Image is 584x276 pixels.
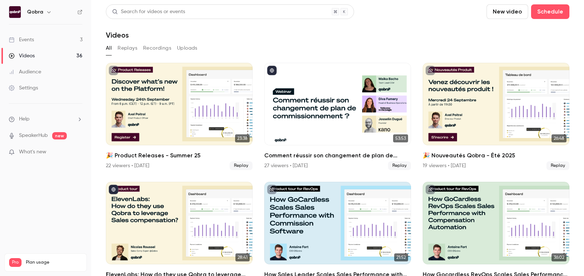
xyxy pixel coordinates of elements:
[9,115,82,123] li: help-dropdown-opener
[230,161,253,170] span: Replay
[552,134,566,142] span: 26:48
[106,31,129,39] h1: Videos
[9,68,41,76] div: Audience
[19,115,30,123] span: Help
[106,4,569,272] section: Videos
[106,151,253,160] h2: 🎉 Product Releases - Summer 25
[423,63,569,170] a: 26:48🎉 Nouveautés Qobra - Été 202519 viewers • [DATE]Replay
[388,161,411,170] span: Replay
[393,134,408,142] span: 53:53
[487,4,528,19] button: New video
[52,132,67,139] span: new
[9,258,22,267] span: Pro
[9,84,38,92] div: Settings
[26,260,82,265] span: Plan usage
[9,52,35,60] div: Videos
[19,132,48,139] a: SpeakerHub
[109,185,118,194] button: published
[106,63,253,170] li: 🎉 Product Releases - Summer 25
[264,63,411,170] li: Comment réussir son changement de plan de commissionnement ?
[423,162,466,169] div: 19 viewers • [DATE]
[394,253,408,261] span: 21:52
[9,36,34,43] div: Events
[235,134,250,142] span: 23:38
[177,42,197,54] button: Uploads
[106,162,149,169] div: 22 viewers • [DATE]
[531,4,569,19] button: Schedule
[546,161,569,170] span: Replay
[552,253,566,261] span: 36:02
[106,42,112,54] button: All
[106,63,253,170] a: 23:38🎉 Product Releases - Summer 2522 viewers • [DATE]Replay
[426,185,435,194] button: unpublished
[19,148,46,156] span: What's new
[118,42,137,54] button: Replays
[267,185,277,194] button: unpublished
[143,42,171,54] button: Recordings
[423,63,569,170] li: 🎉 Nouveautés Qobra - Été 2025
[9,6,21,18] img: Qobra
[426,66,435,75] button: unpublished
[264,151,411,160] h2: Comment réussir son changement de plan de commissionnement ?
[235,253,250,261] span: 28:41
[112,8,185,16] div: Search for videos or events
[109,66,118,75] button: unpublished
[267,66,277,75] button: published
[423,151,569,160] h2: 🎉 Nouveautés Qobra - Été 2025
[264,162,308,169] div: 27 viewers • [DATE]
[264,63,411,170] a: 53:53Comment réussir son changement de plan de commissionnement ?27 viewers • [DATE]Replay
[27,8,43,16] h6: Qobra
